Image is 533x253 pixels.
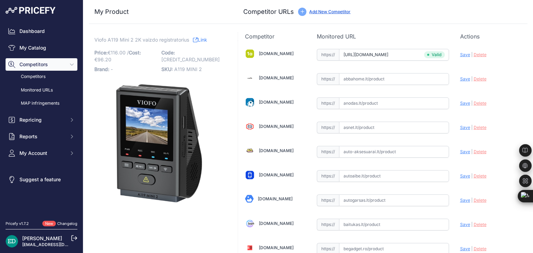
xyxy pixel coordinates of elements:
[471,149,473,154] span: |
[474,125,487,130] span: Delete
[474,101,487,106] span: Delete
[317,73,339,85] span: https://
[19,133,65,140] span: Reports
[6,221,29,227] div: Pricefy v1.7.2
[471,173,473,178] span: |
[471,52,473,57] span: |
[474,173,487,178] span: Delete
[309,9,350,14] a: Add New Competitor
[317,219,339,230] span: https://
[474,52,487,57] span: Delete
[471,222,473,227] span: |
[94,7,224,17] h3: My Product
[471,125,473,130] span: |
[317,97,339,109] span: https://
[460,198,470,203] span: Save
[94,66,109,72] span: Brand:
[259,245,294,250] a: [DOMAIN_NAME]
[94,35,189,44] span: Viofo A119 Mini 2 2K vaizdo registratorius
[6,25,77,212] nav: Sidebar
[6,25,77,37] a: Dashboard
[94,50,141,62] span: / €
[460,149,470,154] span: Save
[19,116,65,123] span: Repricing
[6,147,77,159] button: My Account
[317,122,339,133] span: https://
[259,148,294,153] a: [DOMAIN_NAME]
[474,198,487,203] span: Delete
[317,194,339,206] span: https://
[339,97,449,109] input: anodas.lt/product
[6,130,77,143] button: Reports
[317,146,339,158] span: https://
[174,66,202,72] span: A119 MINI 2
[57,221,77,226] a: Changelog
[474,246,487,251] span: Delete
[460,52,470,57] span: Save
[471,246,473,251] span: |
[245,32,305,41] p: Competitor
[339,49,449,61] input: 1a.lt/product
[460,246,470,251] span: Save
[111,50,126,55] span: 116.00
[6,173,77,186] a: Suggest a feature
[6,71,77,83] a: Competitors
[161,56,220,62] span: [CREDIT_CARD_NUMBER]
[471,198,473,203] span: |
[474,222,487,227] span: Delete
[42,221,56,227] span: New
[460,101,470,106] span: Save
[98,56,111,62] span: 96.20
[474,76,487,81] span: Delete
[259,124,294,129] a: [DOMAIN_NAME]
[129,50,141,55] span: Cost:
[6,84,77,96] a: Monitored URLs
[111,66,113,72] span: -
[6,42,77,54] a: My Catalog
[94,48,157,64] p: €
[94,50,108,55] span: Price:
[22,242,95,247] a: [EMAIL_ADDRESS][DOMAIN_NAME]
[460,32,521,41] p: Actions
[19,61,65,68] span: Competitors
[22,235,62,241] a: [PERSON_NAME]
[317,32,449,41] p: Monitored URL
[339,122,449,133] input: asnet.lt/product
[6,58,77,71] button: Competitors
[471,76,473,81] span: |
[339,146,449,158] input: auto-aksesuarai.lt/product
[259,75,294,80] a: [DOMAIN_NAME]
[6,97,77,110] a: MAP infringements
[460,173,470,178] span: Save
[259,172,294,177] a: [DOMAIN_NAME]
[243,7,294,17] h3: Competitor URLs
[474,149,487,154] span: Delete
[258,196,293,201] a: [DOMAIN_NAME]
[339,219,449,230] input: baitukas.lt/product
[259,51,294,56] a: [DOMAIN_NAME]
[161,66,173,72] span: SKU:
[259,99,294,105] a: [DOMAIN_NAME]
[317,49,339,61] span: https://
[317,170,339,182] span: https://
[339,73,449,85] input: abbahome.lt/product
[259,221,294,226] a: [DOMAIN_NAME]
[471,101,473,106] span: |
[460,125,470,130] span: Save
[6,7,56,14] img: Pricefy Logo
[161,50,175,55] span: Code:
[460,222,470,227] span: Save
[460,76,470,81] span: Save
[6,114,77,126] button: Repricing
[339,194,449,206] input: autogarsas.lt/product
[339,170,449,182] input: autoaibe.lt/product
[19,150,65,157] span: My Account
[193,35,207,44] a: Link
